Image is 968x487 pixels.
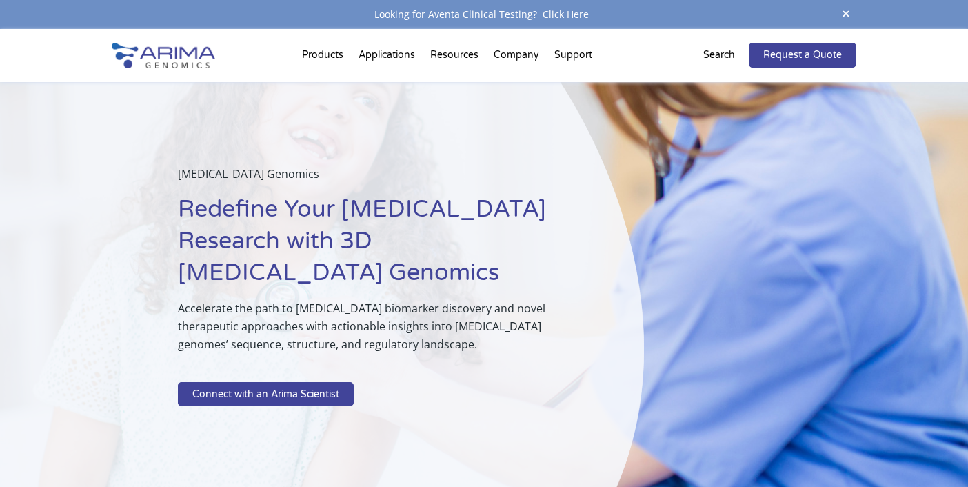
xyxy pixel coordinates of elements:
[537,8,594,21] a: Click Here
[178,382,354,407] a: Connect with an Arima Scientist
[178,165,574,194] p: [MEDICAL_DATA] Genomics
[703,46,735,64] p: Search
[749,43,856,68] a: Request a Quote
[112,43,215,68] img: Arima-Genomics-logo
[112,6,856,23] div: Looking for Aventa Clinical Testing?
[178,194,574,299] h1: Redefine Your [MEDICAL_DATA] Research with 3D [MEDICAL_DATA] Genomics
[178,299,574,364] p: Accelerate the path to [MEDICAL_DATA] biomarker discovery and novel therapeutic approaches with a...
